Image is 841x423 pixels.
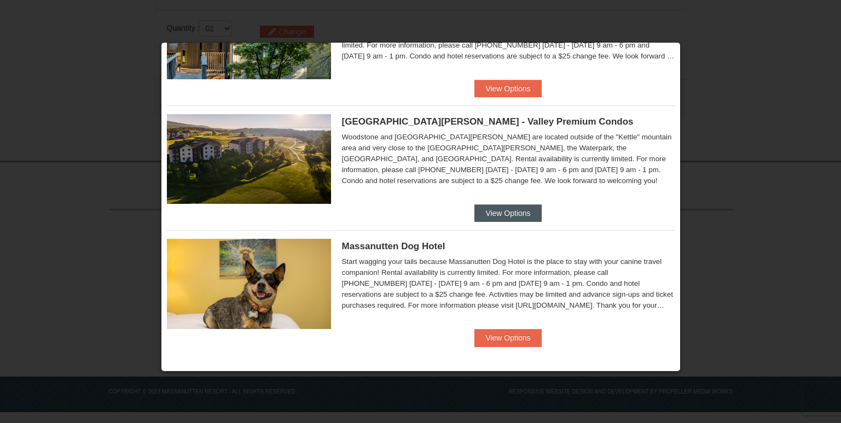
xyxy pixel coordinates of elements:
div: Woodstone and [GEOGRAPHIC_DATA][PERSON_NAME] are located outside of the "Kettle" mountain area an... [342,132,675,186]
span: [GEOGRAPHIC_DATA][PERSON_NAME] - Valley Premium Condos [342,116,634,127]
button: View Options [474,80,541,97]
img: 19219041-4-ec11c166.jpg [167,114,331,204]
span: Massanutten Dog Hotel [342,241,445,251]
div: Start wagging your tails because Massanutten Dog Hotel is the place to stay with your canine trav... [342,256,675,311]
img: 27428181-5-81c892a3.jpg [167,239,331,328]
button: View Options [474,329,541,346]
button: View Options [474,204,541,222]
